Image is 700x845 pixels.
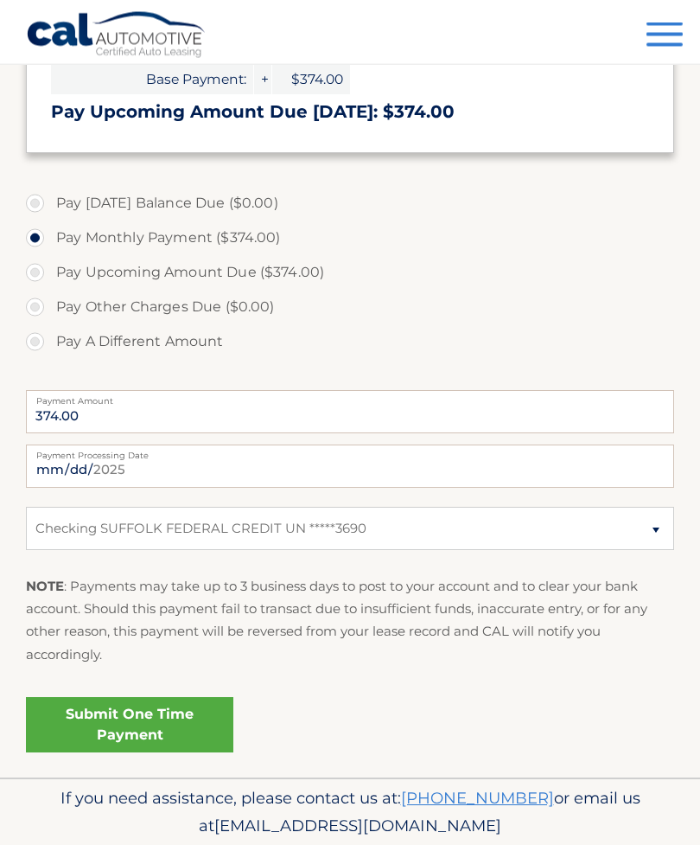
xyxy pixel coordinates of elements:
[51,102,649,124] h3: Pay Upcoming Amount Due [DATE]: $374.00
[26,579,64,595] strong: NOTE
[26,325,674,360] label: Pay A Different Amount
[26,187,674,221] label: Pay [DATE] Balance Due ($0.00)
[272,65,350,95] span: $374.00
[26,576,674,667] p: : Payments may take up to 3 business days to post to your account and to clear your bank account....
[26,11,207,61] a: Cal Automotive
[26,291,674,325] label: Pay Other Charges Due ($0.00)
[26,698,233,753] a: Submit One Time Payment
[26,391,674,434] input: Payment Amount
[26,445,674,459] label: Payment Processing Date
[26,221,674,256] label: Pay Monthly Payment ($374.00)
[214,816,501,836] span: [EMAIL_ADDRESS][DOMAIN_NAME]
[26,256,674,291] label: Pay Upcoming Amount Due ($374.00)
[401,789,554,809] a: [PHONE_NUMBER]
[26,445,674,489] input: Payment Date
[26,391,674,405] label: Payment Amount
[646,22,683,51] button: Menu
[51,65,253,95] span: Base Payment:
[254,65,271,95] span: +
[26,785,674,841] p: If you need assistance, please contact us at: or email us at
